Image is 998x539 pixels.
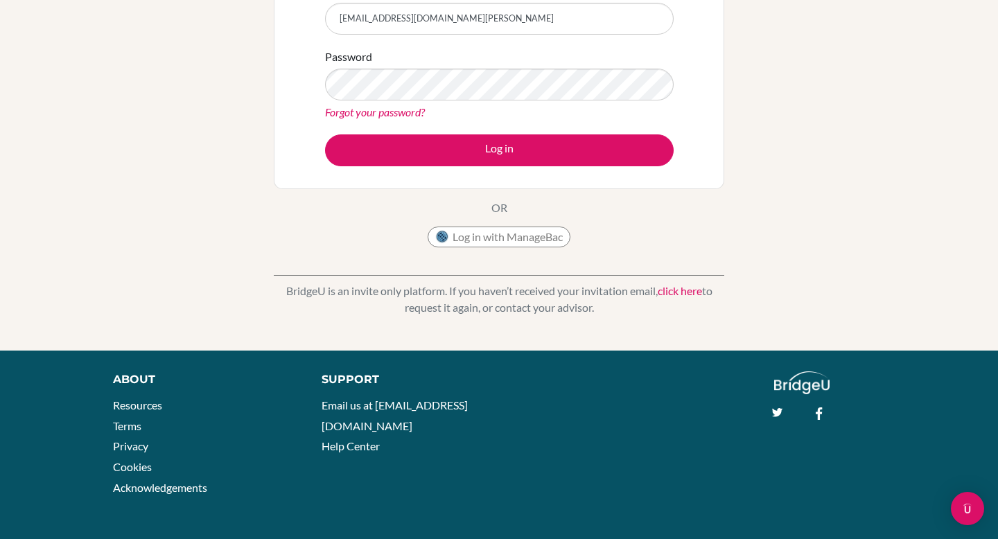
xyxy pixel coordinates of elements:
[274,283,724,316] p: BridgeU is an invite only platform. If you haven’t received your invitation email, to request it ...
[113,398,162,412] a: Resources
[113,481,207,494] a: Acknowledgements
[113,439,148,452] a: Privacy
[113,460,152,473] a: Cookies
[325,105,425,118] a: Forgot your password?
[658,284,702,297] a: click here
[113,419,141,432] a: Terms
[951,492,984,525] div: Open Intercom Messenger
[774,371,830,394] img: logo_white@2x-f4f0deed5e89b7ecb1c2cc34c3e3d731f90f0f143d5ea2071677605dd97b5244.png
[325,134,674,166] button: Log in
[113,371,290,388] div: About
[322,398,468,432] a: Email us at [EMAIL_ADDRESS][DOMAIN_NAME]
[322,371,485,388] div: Support
[322,439,380,452] a: Help Center
[491,200,507,216] p: OR
[428,227,570,247] button: Log in with ManageBac
[325,48,372,65] label: Password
